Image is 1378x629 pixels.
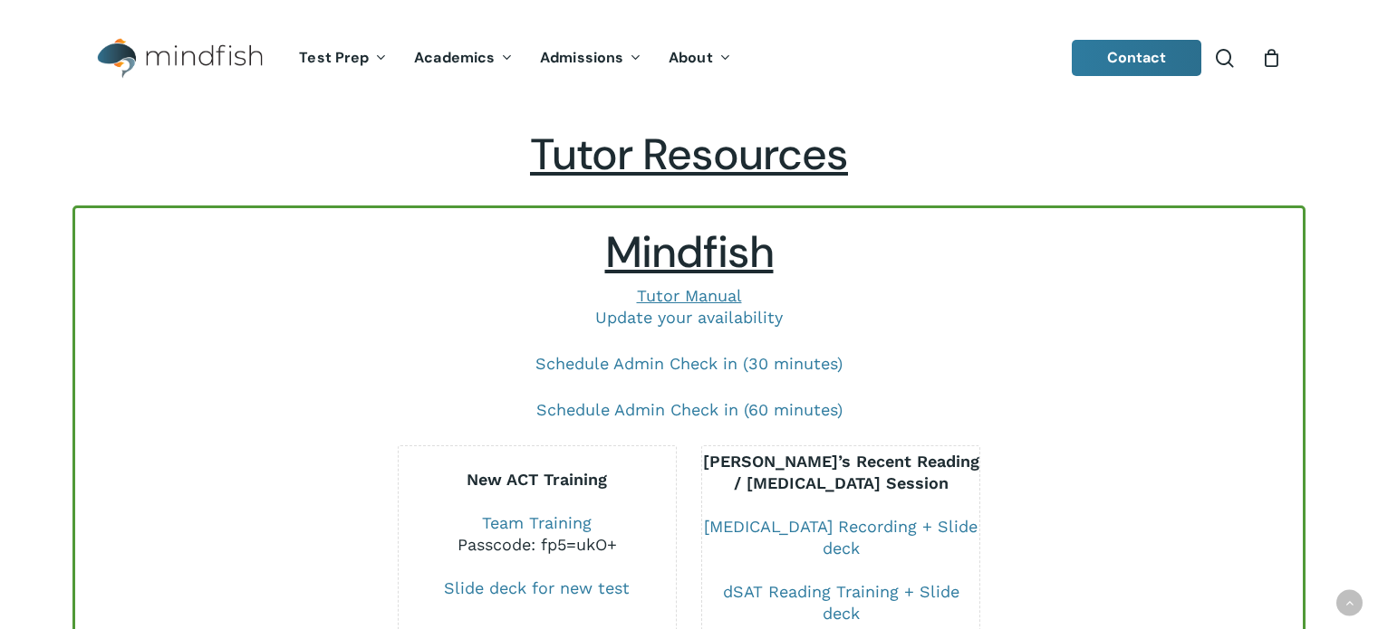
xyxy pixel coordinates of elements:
span: Tutor Resources [530,126,848,183]
div: Passcode: fp5=ukO+ [399,534,676,556]
iframe: Chatbot [968,495,1353,604]
span: Academics [414,48,495,67]
a: Academics [400,51,526,66]
a: [MEDICAL_DATA] Recording + Slide deck [704,517,978,558]
a: Schedule Admin Check in (60 minutes) [536,400,843,419]
header: Main Menu [72,24,1306,92]
span: Mindfish [605,224,774,281]
a: About [655,51,745,66]
a: Schedule Admin Check in (30 minutes) [535,354,843,373]
span: About [669,48,713,67]
a: Team Training [482,513,592,532]
a: Tutor Manual [637,286,742,305]
a: Admissions [526,51,655,66]
a: dSAT Reading Training + Slide deck [723,582,959,623]
nav: Main Menu [285,24,744,92]
a: Cart [1261,48,1281,68]
a: Test Prep [285,51,400,66]
b: [PERSON_NAME]’s Recent Reading / [MEDICAL_DATA] Session [703,452,979,492]
span: Contact [1107,48,1167,67]
b: New ACT Training [467,470,607,489]
a: Slide deck for new test [444,578,630,597]
span: Test Prep [299,48,369,67]
a: Update your availability [595,308,783,327]
a: Contact [1072,40,1202,76]
span: Admissions [540,48,623,67]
